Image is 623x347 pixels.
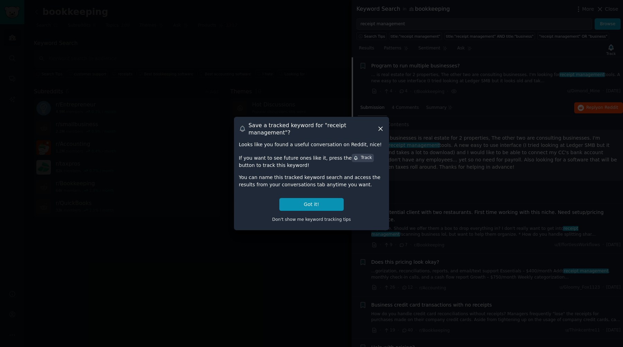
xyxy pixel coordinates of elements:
h3: Save a tracked keyword for " receipt management "? [249,122,377,136]
div: If you want to see future ones like it, press the button to track this keyword! [239,153,384,169]
button: Got it! [279,198,344,211]
div: You can name this tracked keyword search and access the results from your conversations tab anyti... [239,174,384,188]
span: Don't show me keyword tracking tips [272,217,351,222]
div: Looks like you found a useful conversation on Reddit, nice! [239,141,384,148]
div: Track [353,155,372,161]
